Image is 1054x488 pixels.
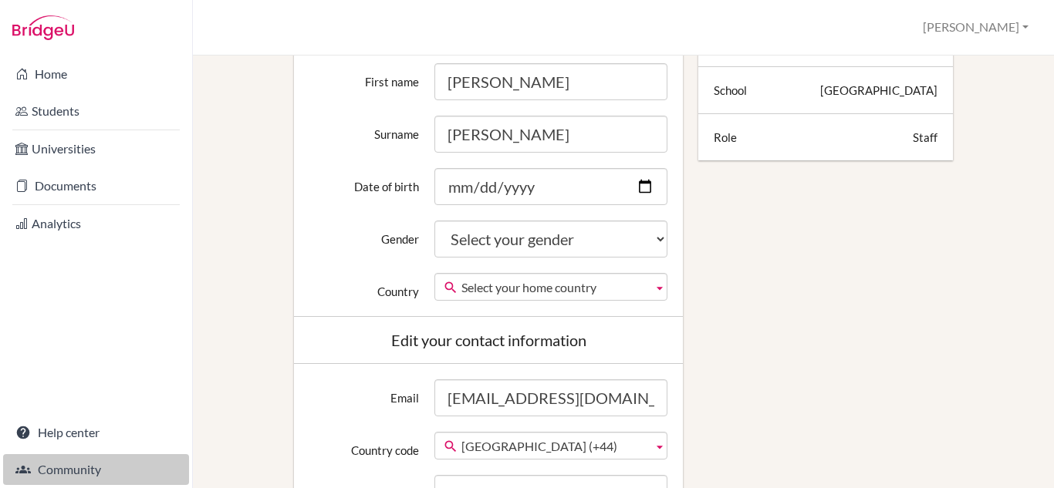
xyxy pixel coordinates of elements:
[302,220,426,247] label: Gender
[916,13,1035,42] button: [PERSON_NAME]
[714,130,737,145] div: Role
[461,274,647,301] span: Select your home country
[302,273,426,299] label: Country
[913,130,937,145] div: Staff
[3,96,189,126] a: Students
[461,432,647,460] span: [GEOGRAPHIC_DATA] (+44)
[3,454,189,485] a: Community
[302,63,426,89] label: First name
[714,82,747,98] div: School
[309,332,667,348] div: Edit your contact information
[3,133,189,164] a: Universities
[12,15,74,40] img: Bridge-U
[302,432,426,458] label: Country code
[302,116,426,142] label: Surname
[820,82,937,98] div: [GEOGRAPHIC_DATA]
[3,208,189,239] a: Analytics
[3,170,189,201] a: Documents
[3,417,189,448] a: Help center
[302,168,426,194] label: Date of birth
[3,59,189,89] a: Home
[302,379,426,406] label: Email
